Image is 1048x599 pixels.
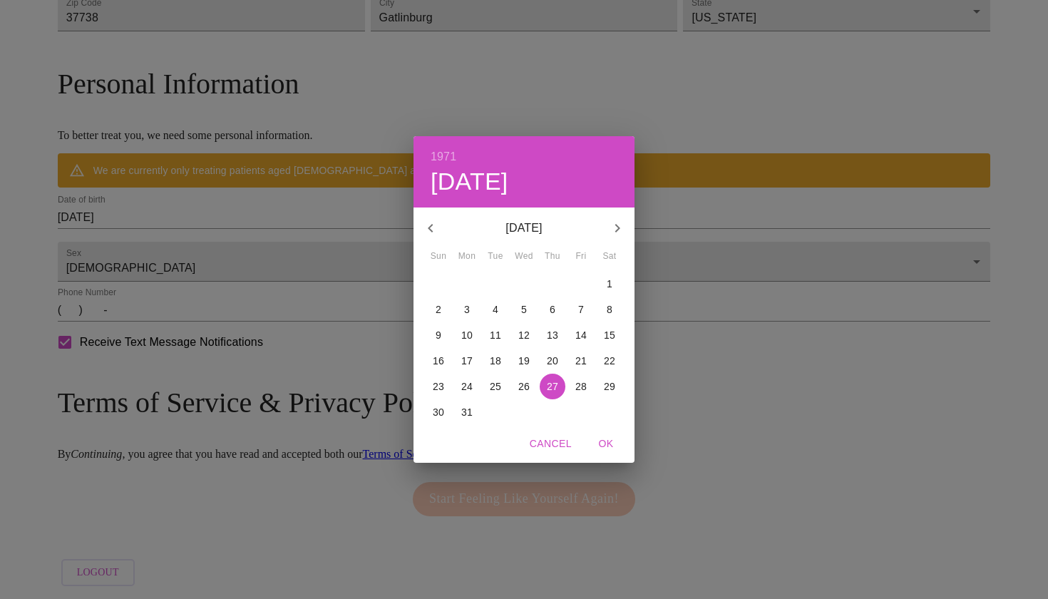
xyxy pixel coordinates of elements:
[607,277,612,291] p: 1
[483,322,508,348] button: 11
[547,354,558,368] p: 20
[426,322,451,348] button: 9
[436,328,441,342] p: 9
[436,302,441,317] p: 2
[518,379,530,394] p: 26
[597,297,622,322] button: 8
[493,302,498,317] p: 4
[454,348,480,374] button: 17
[490,328,501,342] p: 11
[433,354,444,368] p: 16
[464,302,470,317] p: 3
[426,348,451,374] button: 16
[454,250,480,264] span: Mon
[540,374,565,399] button: 27
[431,147,456,167] button: 1971
[583,431,629,457] button: OK
[433,405,444,419] p: 30
[597,374,622,399] button: 29
[547,379,558,394] p: 27
[511,374,537,399] button: 26
[604,328,615,342] p: 15
[518,328,530,342] p: 12
[511,250,537,264] span: Wed
[568,297,594,322] button: 7
[540,297,565,322] button: 6
[461,354,473,368] p: 17
[448,220,600,237] p: [DATE]
[461,379,473,394] p: 24
[540,322,565,348] button: 13
[604,354,615,368] p: 22
[568,250,594,264] span: Fri
[426,250,451,264] span: Sun
[568,322,594,348] button: 14
[568,374,594,399] button: 28
[511,322,537,348] button: 12
[540,250,565,264] span: Thu
[568,348,594,374] button: 21
[431,167,508,197] button: [DATE]
[597,250,622,264] span: Sat
[483,297,508,322] button: 4
[524,431,577,457] button: Cancel
[454,399,480,425] button: 31
[426,399,451,425] button: 30
[454,374,480,399] button: 24
[547,328,558,342] p: 13
[597,348,622,374] button: 22
[597,271,622,297] button: 1
[454,322,480,348] button: 10
[490,379,501,394] p: 25
[483,348,508,374] button: 18
[597,322,622,348] button: 15
[433,379,444,394] p: 23
[607,302,612,317] p: 8
[454,297,480,322] button: 3
[483,250,508,264] span: Tue
[461,405,473,419] p: 31
[540,348,565,374] button: 20
[575,328,587,342] p: 14
[483,374,508,399] button: 25
[461,328,473,342] p: 10
[575,379,587,394] p: 28
[490,354,501,368] p: 18
[426,374,451,399] button: 23
[518,354,530,368] p: 19
[511,348,537,374] button: 19
[511,297,537,322] button: 5
[521,302,527,317] p: 5
[530,435,572,453] span: Cancel
[426,297,451,322] button: 2
[575,354,587,368] p: 21
[589,435,623,453] span: OK
[578,302,584,317] p: 7
[550,302,555,317] p: 6
[604,379,615,394] p: 29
